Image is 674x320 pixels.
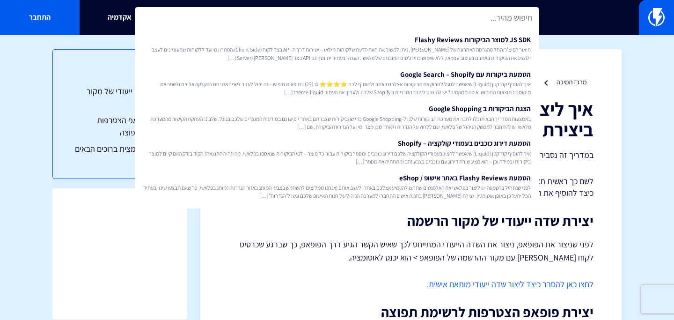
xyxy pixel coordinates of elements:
[72,85,168,109] a: יצירת שדה ייעודי של מקור הרשמה
[139,31,535,66] a: JS SDK למוצר הביקורות Flashy Reviewsתיאור הפיצ’ר:החל מהגרסה האחרונה של [PERSON_NAME], ניתן למשוך ...
[143,115,531,131] span: באמצעות המדריך הבא תוכלו לחבר את מערכת הביקורות שלנו ל-Google Shopping כדי שהביקורות שצברתם באתר ...
[135,7,539,29] input: חיפוש מהיר...
[557,78,586,86] a: מרכז תמיכה
[139,169,535,204] a: הטמעת Flashy Reviews באתר אישופ / eShopלפני שנתחיל בהטמעה יש ליצור בפלאשי את האלמנטים שתרצו להטמי...
[143,184,531,200] span: לפני שנתחיל בהטמעה יש ליצור בפלאשי את האלמנטים שתרצו להטמיע אצלכם באתר ולעצב אותם (אנחנו ממליצים ...
[143,80,531,96] span: איך להוסיף קוד קטן (Liquid) שיאפשר לגוגל לסרוק את הביקורות אצלכם באתר ולהוסיף לכם ⭐️⭐️⭐️⭐️☆ (23) ...
[228,213,593,229] h2: יצירת שדה ייעודי של מקור הרשמה
[228,305,593,320] h2: יצירת פופאפ הצטרפות לרשימת תפוצה
[143,149,531,165] span: איך להוסיף קוד קטן (Liquid) שיאפשר להציג בעמודי הקולקציה שלכם דירוג כוכבים ומספר ביקורות עבור כל ...
[72,114,168,138] a: יצירת פופאפ הצטרפות לרשימת תפוצה
[139,66,535,100] a: הטמעת ביקורות עם Google Search – Shopifyאיך להוסיף קוד קטן (Liquid) שיאפשר לגוגל לסרוק את הביקורו...
[72,68,168,81] h3: תוכן
[427,279,593,290] a: לחצו כאן להסבר כיצד ליצור שדה ייעודי מותאם אישית.
[139,100,535,134] a: הצגת הביקורות ב Google Shoppingבאמצעות המדריך הבא תוכלו לחבר את מערכת הביקורות שלנו ל-Google Shop...
[143,45,531,61] span: תיאור הפיצ’ר:החל מהגרסה האחרונה של [PERSON_NAME], ניתן למשוך את חוות הדעת שלקוחות מילאו – ישירות ...
[228,238,593,264] p: לפני שניצור את הפופאפ, ניצור את השדה הייעודי המתייחס לכך שאיש הקשר הגיע דרך הפופאפ, כך שברגע שכרט...
[139,134,535,169] a: הטמעת דירוג כוכבים בעמודי קולקציה – Shopifyאיך להוסיף קוד קטן (Liquid) שיאפשר להציג בעמודי הקולקצ...
[72,143,168,155] a: יצירת אוטומצית ברוכים הבאים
